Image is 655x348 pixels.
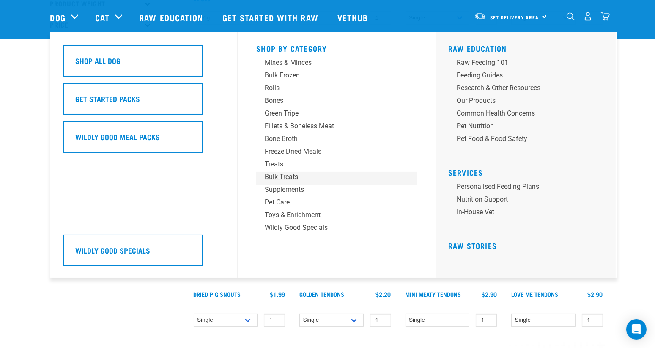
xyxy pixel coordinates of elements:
div: Pet Nutrition [457,121,589,131]
div: Bones [265,96,397,106]
h5: Shop All Dog [76,55,121,66]
a: Raw Feeding 101 [448,58,609,70]
a: Supplements [256,185,417,197]
a: Raw Stories [448,243,497,248]
a: Love Me Tendons [511,293,558,296]
input: 1 [476,314,497,327]
div: Bulk Frozen [265,70,397,80]
div: Treats [265,159,397,169]
img: user.png [584,12,592,21]
a: Cat [95,11,110,24]
div: $2.90 [482,291,497,298]
h5: Get Started Packs [76,93,140,104]
div: $2.90 [588,291,603,298]
a: Get Started Packs [63,83,224,121]
a: Raw Education [448,46,507,50]
a: Rolls [256,83,417,96]
a: Nutrition Support [448,194,609,207]
span: Set Delivery Area [490,16,539,19]
div: Toys & Enrichment [265,210,397,220]
div: Fillets & Boneless Meat [265,121,397,131]
div: $1.99 [270,291,285,298]
div: Feeding Guides [457,70,589,80]
a: Get started with Raw [214,0,329,34]
a: Pet Care [256,197,417,210]
div: Green Tripe [265,108,397,119]
img: van-moving.png [474,12,486,20]
a: Wildly Good Specials [63,235,224,273]
a: Pet Nutrition [448,121,609,134]
a: Dog [50,11,66,24]
a: Fillets & Boneless Meat [256,121,417,134]
a: Common Health Concerns [448,108,609,121]
a: Shop All Dog [63,45,224,83]
a: Bulk Treats [256,172,417,185]
a: Personalised Feeding Plans [448,182,609,194]
a: Raw Education [131,0,214,34]
div: Freeze Dried Meals [265,146,397,157]
h5: Shop By Category [256,44,417,51]
a: Freeze Dried Meals [256,146,417,159]
div: Bulk Treats [265,172,397,182]
div: Pet Food & Food Safety [457,134,589,144]
a: Toys & Enrichment [256,210,417,223]
div: Research & Other Resources [457,83,589,93]
div: Wildly Good Specials [265,223,397,233]
a: Mini Meaty Tendons [406,293,461,296]
a: In-house vet [448,207,609,220]
div: Common Health Concerns [457,108,589,119]
a: Treats [256,159,417,172]
div: Bone Broth [265,134,397,144]
input: 1 [370,314,391,327]
a: Mixes & Minces [256,58,417,70]
a: Bones [256,96,417,108]
div: Pet Care [265,197,397,207]
a: Feeding Guides [448,70,609,83]
h5: Wildly Good Specials [76,245,151,256]
a: Research & Other Resources [448,83,609,96]
div: Rolls [265,83,397,93]
input: 1 [582,314,603,327]
a: Dried Pig Snouts [194,293,241,296]
img: home-icon-1@2x.png [567,12,575,20]
a: Pet Food & Food Safety [448,134,609,146]
div: Open Intercom Messenger [626,319,647,340]
input: 1 [264,314,285,327]
a: Vethub [329,0,379,34]
a: Wildly Good Meal Packs [63,121,224,159]
a: Bulk Frozen [256,70,417,83]
a: Golden Tendons [299,293,344,296]
h5: Services [448,168,609,175]
a: Green Tripe [256,108,417,121]
a: Our Products [448,96,609,108]
div: Supplements [265,185,397,195]
img: home-icon@2x.png [601,12,610,21]
a: Wildly Good Specials [256,223,417,235]
h5: Wildly Good Meal Packs [76,131,160,142]
div: Our Products [457,96,589,106]
div: $2.20 [376,291,391,298]
div: Raw Feeding 101 [457,58,589,68]
div: Mixes & Minces [265,58,397,68]
a: Bone Broth [256,134,417,146]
